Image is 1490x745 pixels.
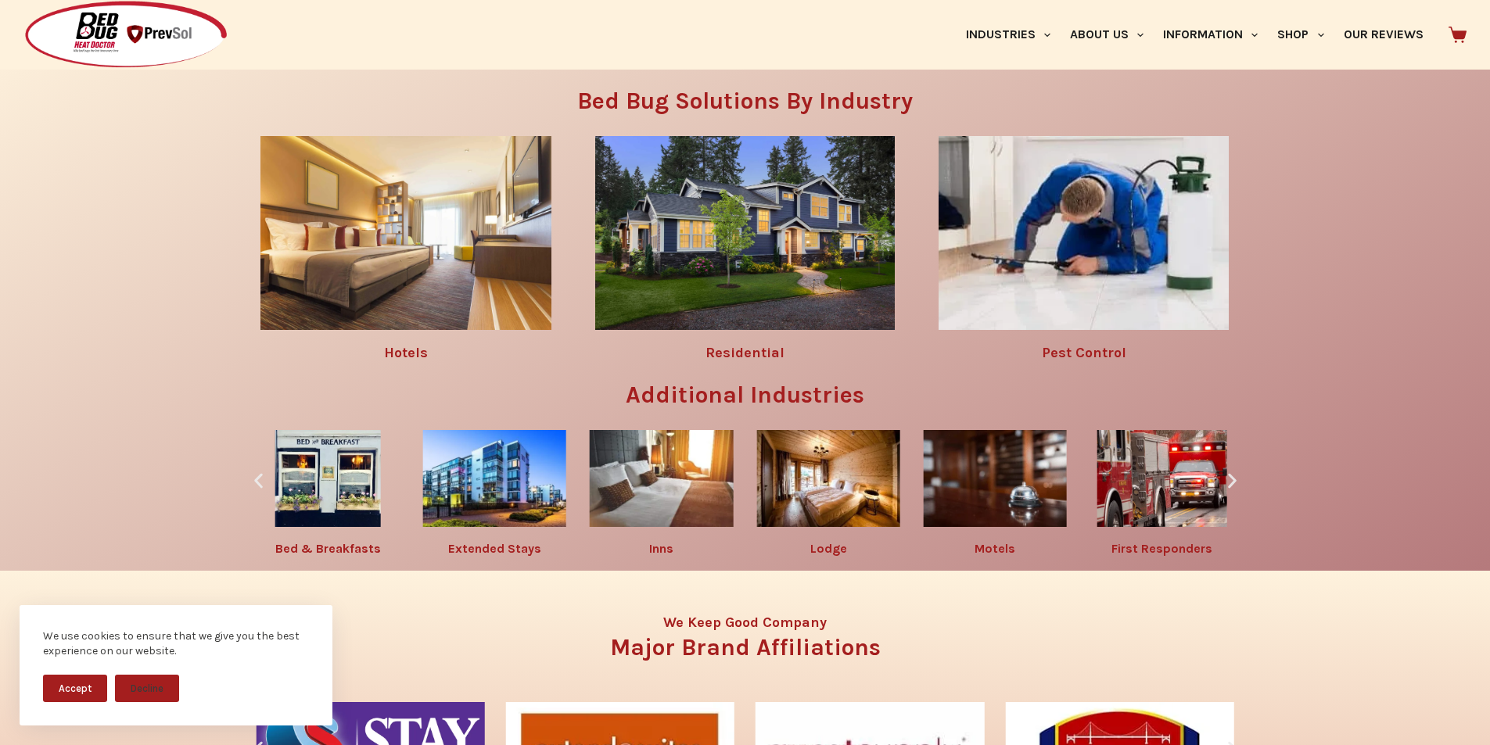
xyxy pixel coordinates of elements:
[706,344,784,361] a: Residential
[13,6,59,53] button: Open LiveChat chat widget
[249,383,1242,407] h3: Additional Industries
[1082,422,1241,563] div: 7 / 10
[249,89,1242,113] h3: Bed Bug Solutions By Industry
[249,471,268,491] div: Previous slide
[810,541,847,556] a: Lodge
[582,422,741,563] div: 4 / 10
[115,675,179,702] button: Decline
[1042,344,1126,361] a: Pest Control
[649,541,673,556] a: Inns
[384,344,428,361] a: Hotels
[275,541,381,556] a: Bed & Breakfasts
[415,422,574,563] div: 3 / 10
[43,629,309,659] div: We use cookies to ensure that we give you the best experience on our website.
[43,675,107,702] button: Accept
[1223,471,1242,491] div: Next slide
[448,541,541,556] a: Extended Stays
[257,636,1234,659] h3: Major Brand Affiliations
[975,541,1015,556] a: Motels
[257,615,1234,629] h4: We Keep Good Company
[248,422,407,563] div: 2 / 10
[1111,541,1212,556] a: First Responders
[749,422,907,563] div: 5 / 10
[916,422,1075,563] div: 6 / 10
